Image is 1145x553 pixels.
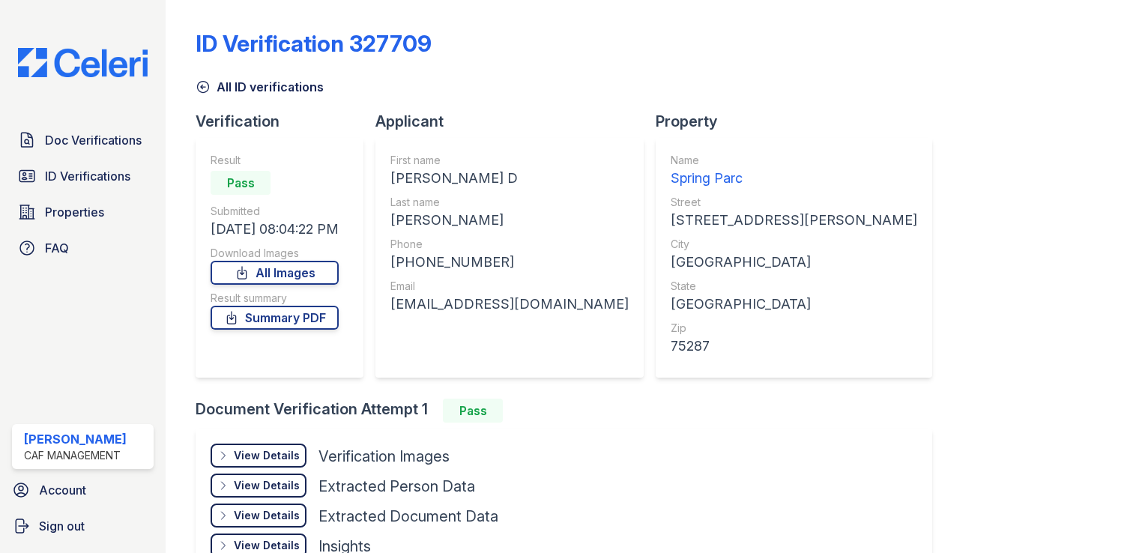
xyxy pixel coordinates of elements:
[12,125,154,155] a: Doc Verifications
[234,538,300,553] div: View Details
[196,399,944,423] div: Document Verification Attempt 1
[6,48,160,77] img: CE_Logo_Blue-a8612792a0a2168367f1c8372b55b34899dd931a85d93a1a3d3e32e68fde9ad4.png
[196,78,324,96] a: All ID verifications
[39,481,86,499] span: Account
[24,448,127,463] div: CAF Management
[671,336,917,357] div: 75287
[211,306,339,330] a: Summary PDF
[39,517,85,535] span: Sign out
[234,448,300,463] div: View Details
[671,252,917,273] div: [GEOGRAPHIC_DATA]
[390,279,629,294] div: Email
[45,167,130,185] span: ID Verifications
[211,291,339,306] div: Result summary
[375,111,656,132] div: Applicant
[390,153,629,168] div: First name
[318,476,475,497] div: Extracted Person Data
[211,261,339,285] a: All Images
[45,239,69,257] span: FAQ
[12,197,154,227] a: Properties
[45,131,142,149] span: Doc Verifications
[671,210,917,231] div: [STREET_ADDRESS][PERSON_NAME]
[234,478,300,493] div: View Details
[211,246,339,261] div: Download Images
[671,237,917,252] div: City
[196,111,375,132] div: Verification
[671,153,917,168] div: Name
[390,252,629,273] div: [PHONE_NUMBER]
[211,171,271,195] div: Pass
[671,153,917,189] a: Name Spring Parc
[390,237,629,252] div: Phone
[12,161,154,191] a: ID Verifications
[211,204,339,219] div: Submitted
[671,294,917,315] div: [GEOGRAPHIC_DATA]
[45,203,104,221] span: Properties
[211,219,339,240] div: [DATE] 08:04:22 PM
[318,506,498,527] div: Extracted Document Data
[6,475,160,505] a: Account
[390,168,629,189] div: [PERSON_NAME] D
[390,210,629,231] div: [PERSON_NAME]
[318,446,450,467] div: Verification Images
[234,508,300,523] div: View Details
[656,111,944,132] div: Property
[390,195,629,210] div: Last name
[196,30,432,57] div: ID Verification 327709
[211,153,339,168] div: Result
[671,168,917,189] div: Spring Parc
[24,430,127,448] div: [PERSON_NAME]
[671,279,917,294] div: State
[443,399,503,423] div: Pass
[12,233,154,263] a: FAQ
[671,195,917,210] div: Street
[6,511,160,541] a: Sign out
[671,321,917,336] div: Zip
[390,294,629,315] div: [EMAIL_ADDRESS][DOMAIN_NAME]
